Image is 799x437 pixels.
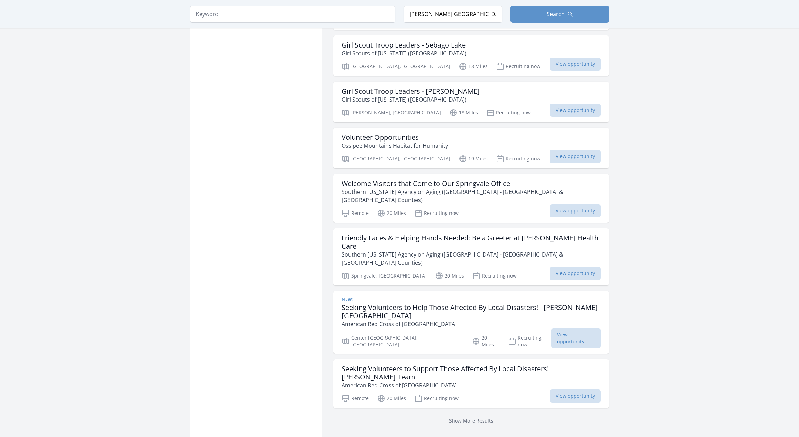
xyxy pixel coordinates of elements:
a: Seeking Volunteers to Support Those Affected By Local Disasters! [PERSON_NAME] Team American Red ... [333,359,609,408]
h3: Seeking Volunteers to Support Those Affected By Local Disasters! [PERSON_NAME] Team [342,365,601,381]
span: View opportunity [550,204,601,217]
p: Recruiting now [414,394,459,403]
p: [PERSON_NAME], [GEOGRAPHIC_DATA] [342,108,441,117]
a: Girl Scout Troop Leaders - Sebago Lake Girl Scouts of [US_STATE] ([GEOGRAPHIC_DATA]) [GEOGRAPHIC_... [333,35,609,76]
p: 20 Miles [377,394,406,403]
p: [GEOGRAPHIC_DATA], [GEOGRAPHIC_DATA] [342,62,451,71]
h3: Friendly Faces & Helping Hands Needed: Be a Greeter at [PERSON_NAME] Health Care [342,234,601,250]
p: 20 Miles [377,209,406,217]
p: 19 Miles [459,155,488,163]
p: American Red Cross of [GEOGRAPHIC_DATA] [342,381,601,389]
p: Remote [342,394,369,403]
p: Ossipee Mountains Habitat for Humanity [342,142,448,150]
p: American Red Cross of [GEOGRAPHIC_DATA] [342,320,601,328]
p: 18 Miles [449,108,478,117]
h3: Welcome Visitors that Come to Our Springvale Office [342,179,601,188]
p: 18 Miles [459,62,488,71]
a: New! Seeking Volunteers to Help Those Affected By Local Disasters! - [PERSON_NAME][GEOGRAPHIC_DAT... [333,291,609,354]
a: Friendly Faces & Helping Hands Needed: Be a Greeter at [PERSON_NAME] Health Care Southern [US_STA... [333,228,609,285]
h3: Girl Scout Troop Leaders - Sebago Lake [342,41,466,49]
p: Recruiting now [414,209,459,217]
p: Girl Scouts of [US_STATE] ([GEOGRAPHIC_DATA]) [342,49,466,58]
span: View opportunity [550,58,601,71]
p: 20 Miles [435,272,464,280]
p: Southern [US_STATE] Agency on Aging ([GEOGRAPHIC_DATA] - [GEOGRAPHIC_DATA] & [GEOGRAPHIC_DATA] Co... [342,188,601,204]
p: Springvale, [GEOGRAPHIC_DATA] [342,272,427,280]
p: Recruiting now [496,62,540,71]
p: Center [GEOGRAPHIC_DATA], [GEOGRAPHIC_DATA] [342,334,464,348]
p: Girl Scouts of [US_STATE] ([GEOGRAPHIC_DATA]) [342,95,480,104]
input: Keyword [190,6,395,23]
p: Recruiting now [496,155,540,163]
a: Girl Scout Troop Leaders - [PERSON_NAME] Girl Scouts of [US_STATE] ([GEOGRAPHIC_DATA]) [PERSON_NA... [333,82,609,122]
span: New! [342,296,353,302]
a: Show More Results [449,417,493,424]
a: Welcome Visitors that Come to Our Springvale Office Southern [US_STATE] Agency on Aging ([GEOGRAP... [333,174,609,223]
span: View opportunity [550,104,601,117]
span: View opportunity [550,389,601,403]
span: View opportunity [550,150,601,163]
button: Search [510,6,609,23]
input: Location [404,6,502,23]
p: Recruiting now [472,272,517,280]
span: Search [547,10,565,18]
h3: Girl Scout Troop Leaders - [PERSON_NAME] [342,87,480,95]
p: Recruiting now [486,108,531,117]
p: Remote [342,209,369,217]
h3: Seeking Volunteers to Help Those Affected By Local Disasters! - [PERSON_NAME][GEOGRAPHIC_DATA] [342,303,601,320]
p: [GEOGRAPHIC_DATA], [GEOGRAPHIC_DATA] [342,155,451,163]
p: 20 Miles [472,334,500,348]
p: Southern [US_STATE] Agency on Aging ([GEOGRAPHIC_DATA] - [GEOGRAPHIC_DATA] & [GEOGRAPHIC_DATA] Co... [342,250,601,267]
p: Recruiting now [508,334,551,348]
span: View opportunity [550,267,601,280]
a: Volunteer Opportunities Ossipee Mountains Habitat for Humanity [GEOGRAPHIC_DATA], [GEOGRAPHIC_DAT... [333,128,609,168]
span: View opportunity [551,328,601,348]
h3: Volunteer Opportunities [342,133,448,142]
